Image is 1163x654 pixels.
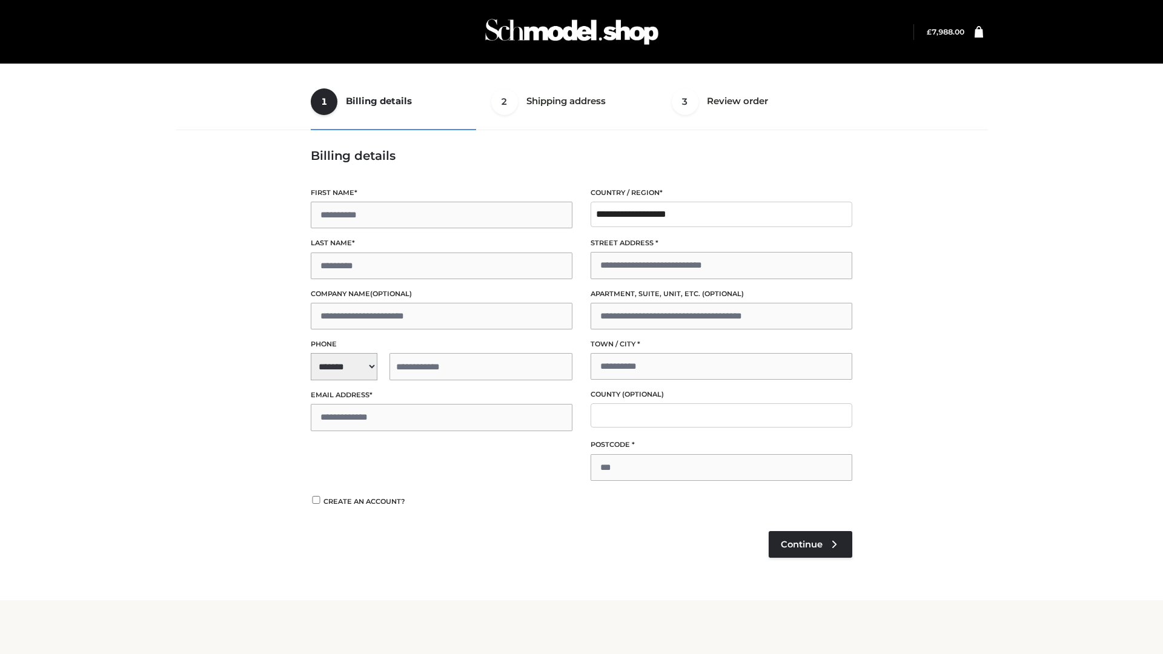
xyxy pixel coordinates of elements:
[591,389,852,400] label: County
[927,27,932,36] span: £
[769,531,852,558] a: Continue
[311,389,572,401] label: Email address
[927,27,964,36] a: £7,988.00
[481,8,663,56] img: Schmodel Admin 964
[311,148,852,163] h3: Billing details
[311,187,572,199] label: First name
[311,237,572,249] label: Last name
[591,439,852,451] label: Postcode
[927,27,964,36] bdi: 7,988.00
[702,289,744,298] span: (optional)
[622,390,664,398] span: (optional)
[370,289,412,298] span: (optional)
[591,288,852,300] label: Apartment, suite, unit, etc.
[311,339,572,350] label: Phone
[323,497,405,506] span: Create an account?
[781,539,823,550] span: Continue
[591,187,852,199] label: Country / Region
[591,339,852,350] label: Town / City
[591,237,852,249] label: Street address
[311,288,572,300] label: Company name
[311,496,322,504] input: Create an account?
